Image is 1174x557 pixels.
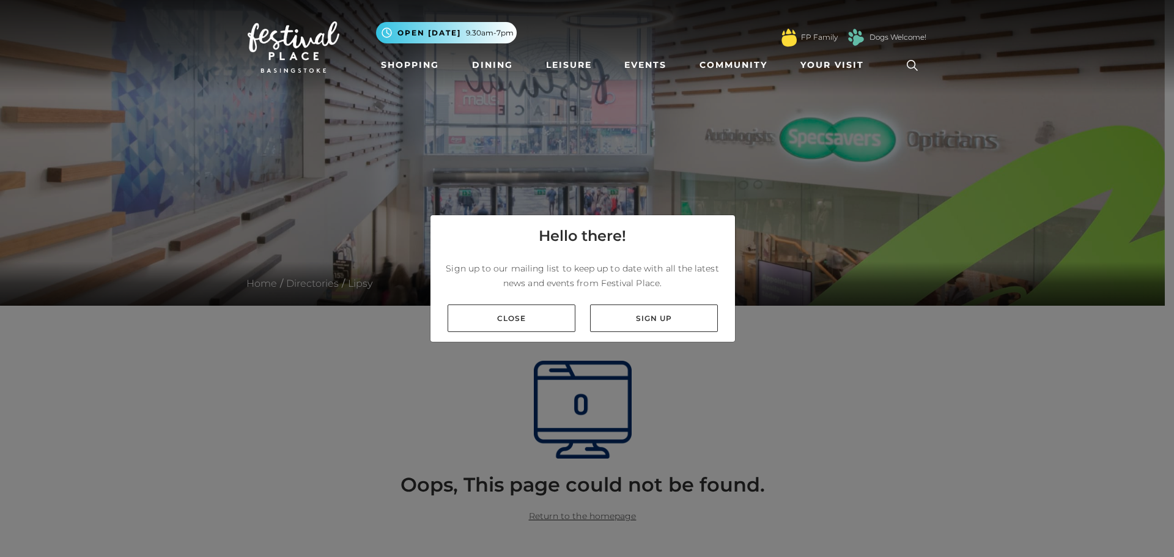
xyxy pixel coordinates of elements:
[869,32,926,43] a: Dogs Welcome!
[397,28,461,39] span: Open [DATE]
[796,54,875,76] a: Your Visit
[448,304,575,332] a: Close
[466,28,514,39] span: 9.30am-7pm
[440,261,725,290] p: Sign up to our mailing list to keep up to date with all the latest news and events from Festival ...
[539,225,626,247] h4: Hello there!
[376,54,444,76] a: Shopping
[248,21,339,73] img: Festival Place Logo
[695,54,772,76] a: Community
[800,59,864,72] span: Your Visit
[541,54,597,76] a: Leisure
[619,54,671,76] a: Events
[801,32,838,43] a: FP Family
[467,54,518,76] a: Dining
[376,22,517,43] button: Open [DATE] 9.30am-7pm
[590,304,718,332] a: Sign up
